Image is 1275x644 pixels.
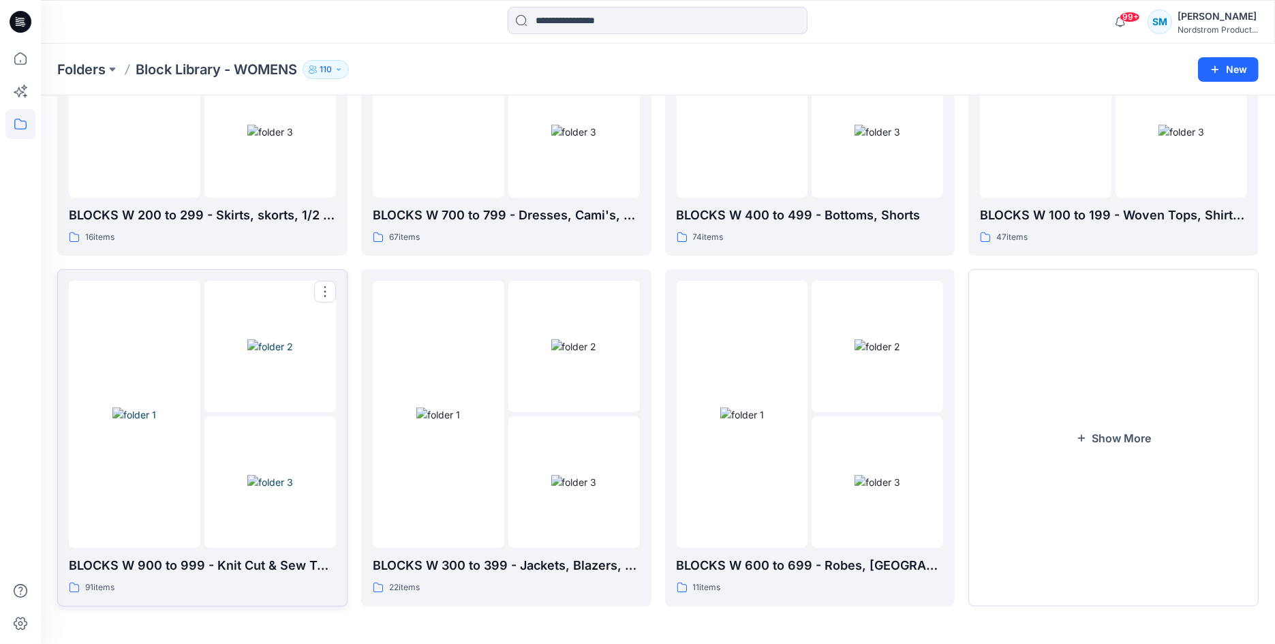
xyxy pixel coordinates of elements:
[1178,8,1258,25] div: [PERSON_NAME]
[85,581,114,595] p: 91 items
[373,206,640,225] p: BLOCKS W 700 to 799 - Dresses, Cami's, Gowns, Chemise
[85,230,114,245] p: 16 items
[855,475,900,489] img: folder 3
[1158,125,1204,139] img: folder 3
[1120,12,1140,22] span: 99+
[389,230,420,245] p: 67 items
[69,206,336,225] p: BLOCKS W 200 to 299 - Skirts, skorts, 1/2 Slip, Full Slip
[373,556,640,575] p: BLOCKS W 300 to 399 - Jackets, Blazers, Outerwear, Sportscoat, Vest
[693,581,721,595] p: 11 items
[551,339,597,354] img: folder 2
[551,125,597,139] img: folder 3
[677,556,944,575] p: BLOCKS W 600 to 699 - Robes, [GEOGRAPHIC_DATA]
[57,269,348,606] a: folder 1folder 2folder 3BLOCKS W 900 to 999 - Knit Cut & Sew Tops91items
[1198,57,1259,82] button: New
[1148,10,1172,34] div: SM
[996,230,1028,245] p: 47 items
[69,556,336,575] p: BLOCKS W 900 to 999 - Knit Cut & Sew Tops
[968,269,1259,606] button: Show More
[1178,25,1258,35] div: Nordstrom Product...
[247,475,293,489] img: folder 3
[389,581,420,595] p: 22 items
[247,339,293,354] img: folder 2
[136,60,297,79] p: Block Library - WOMENS
[551,475,597,489] img: folder 3
[855,125,900,139] img: folder 3
[416,408,460,422] img: folder 1
[665,269,955,606] a: folder 1folder 2folder 3BLOCKS W 600 to 699 - Robes, [GEOGRAPHIC_DATA]11items
[720,408,764,422] img: folder 1
[855,339,900,354] img: folder 2
[112,408,156,422] img: folder 1
[57,60,106,79] a: Folders
[693,230,724,245] p: 74 items
[320,62,332,77] p: 110
[980,206,1247,225] p: BLOCKS W 100 to 199 - Woven Tops, Shirts, PJ Tops
[677,206,944,225] p: BLOCKS W 400 to 499 - Bottoms, Shorts
[247,125,293,139] img: folder 3
[303,60,349,79] button: 110
[361,269,651,606] a: folder 1folder 2folder 3BLOCKS W 300 to 399 - Jackets, Blazers, Outerwear, Sportscoat, Vest22items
